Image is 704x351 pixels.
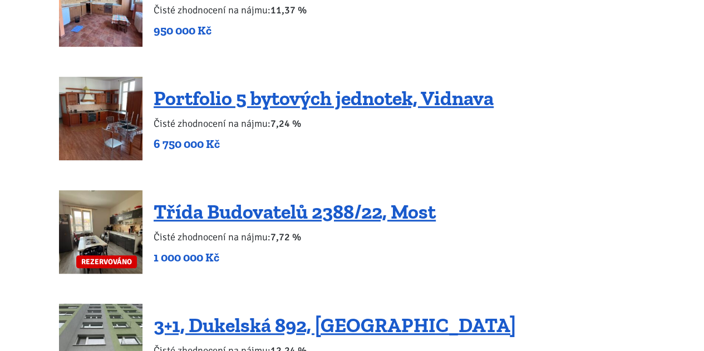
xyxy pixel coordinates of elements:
p: Čisté zhodnocení na nájmu: [154,229,436,245]
b: 7,72 % [270,231,301,243]
p: 950 000 Kč [154,23,443,38]
a: Třída Budovatelů 2388/22, Most [154,200,436,224]
p: Čisté zhodnocení na nájmu: [154,2,443,18]
p: 1 000 000 Kč [154,250,436,265]
a: 3+1, Dukelská 892, [GEOGRAPHIC_DATA] [154,313,516,337]
a: Portfolio 5 bytových jednotek, Vidnava [154,86,494,110]
a: REZERVOVÁNO [59,190,142,274]
p: Čisté zhodnocení na nájmu: [154,116,494,131]
span: REZERVOVÁNO [76,255,137,268]
b: 11,37 % [270,4,307,16]
b: 7,24 % [270,117,301,130]
p: 6 750 000 Kč [154,136,494,152]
